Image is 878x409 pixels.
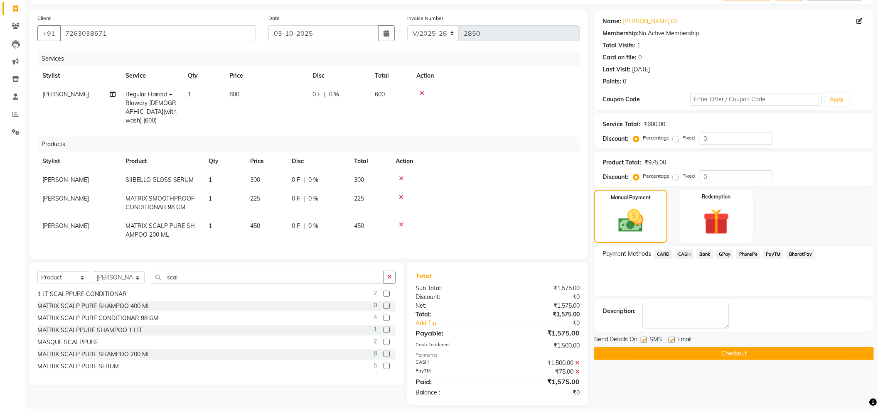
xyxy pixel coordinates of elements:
[736,250,760,259] span: PhonePe
[409,319,512,328] a: Add Tip
[312,90,321,99] span: 0 F
[643,172,669,180] label: Percentage
[416,352,580,359] div: Payments
[409,388,498,397] div: Balance :
[37,302,150,311] div: MATRIX SCALP PURE SHAMPOO 400 ML
[654,250,672,259] span: CARD
[121,152,204,171] th: Product
[409,359,498,367] div: CASH
[409,293,498,301] div: Discount:
[411,66,580,85] th: Action
[42,195,89,202] span: [PERSON_NAME]
[498,377,586,387] div: ₹1,575.00
[188,91,191,98] span: 1
[409,377,498,387] div: Paid:
[716,250,733,259] span: GPay
[682,172,695,180] label: Fixed
[498,293,586,301] div: ₹0
[125,195,194,211] span: MATRIX SMOOTHPROOF CONDITIONAR 98 GM
[303,176,305,184] span: |
[42,91,89,98] span: [PERSON_NAME]
[409,284,498,293] div: Sub Total:
[38,137,586,152] div: Products
[498,301,586,310] div: ₹1,575.00
[677,335,691,345] span: Email
[409,328,498,338] div: Payable:
[594,347,874,360] button: Checkout
[637,41,640,50] div: 1
[292,194,300,203] span: 0 F
[37,338,98,347] div: MASQUE SCALPPURE
[354,195,364,202] span: 225
[374,325,377,334] span: 1
[603,158,641,167] div: Product Total:
[209,195,212,202] span: 1
[603,307,636,316] div: Description:
[183,66,224,85] th: Qty
[374,301,377,310] span: 0
[125,176,194,184] span: SIIBELLO GLOSS SERUM
[512,319,586,328] div: ₹0
[349,152,391,171] th: Total
[676,250,694,259] span: CASH
[37,152,121,171] th: Stylist
[603,53,637,62] div: Card on file:
[42,222,89,230] span: [PERSON_NAME]
[250,176,260,184] span: 300
[204,152,245,171] th: Qty
[125,222,195,238] span: MATRIX SCALP PURE SHAMPOO 200 ML
[374,349,377,358] span: 8
[603,173,628,181] div: Discount:
[603,29,639,38] div: Membership:
[498,388,586,397] div: ₹0
[37,326,142,335] div: MATRIX SCALPPURE SHAMPOO 1 LIT
[375,91,385,98] span: 600
[292,222,300,230] span: 0 F
[245,152,287,171] th: Price
[787,250,815,259] span: BharatPay
[374,337,377,346] span: 2
[60,25,256,41] input: Search by Name/Mobile/Email/Code
[611,194,651,201] label: Manual Payment
[37,290,127,299] div: 1 LT SCALPPURE CONDITIONAR
[498,328,586,338] div: ₹1,575.00
[644,120,665,129] div: ₹600.00
[42,176,89,184] span: [PERSON_NAME]
[268,15,280,22] label: Date
[374,313,377,322] span: 4
[37,25,61,41] button: +91
[825,93,849,106] button: Apply
[125,91,177,124] span: Regular Haircut + Blowdry [DEMOGRAPHIC_DATA](with wash) (600)
[308,176,318,184] span: 0 %
[391,152,580,171] th: Action
[37,15,51,22] label: Client
[603,250,651,258] span: Payment Methods
[603,77,621,86] div: Points:
[250,195,260,202] span: 225
[250,222,260,230] span: 450
[121,66,183,85] th: Service
[603,17,621,26] div: Name:
[308,194,318,203] span: 0 %
[303,194,305,203] span: |
[409,341,498,350] div: Cash Tendered:
[498,359,586,367] div: ₹1,500.00
[409,367,498,376] div: PayTM
[409,301,498,310] div: Net:
[623,17,678,26] a: [PERSON_NAME] 02
[632,65,650,74] div: [DATE]
[695,206,738,238] img: _gift.svg
[407,15,443,22] label: Invoice Number
[209,176,212,184] span: 1
[224,66,307,85] th: Price
[498,367,586,376] div: ₹75.00
[37,314,158,323] div: MATRIX SCALP PURE CONDITIONAR 98 GM
[37,66,121,85] th: Stylist
[354,176,364,184] span: 300
[603,95,690,104] div: Coupon Code
[690,93,821,106] input: Enter Offer / Coupon Code
[307,66,370,85] th: Disc
[638,53,642,62] div: 0
[594,335,637,345] span: Send Details On
[354,222,364,230] span: 450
